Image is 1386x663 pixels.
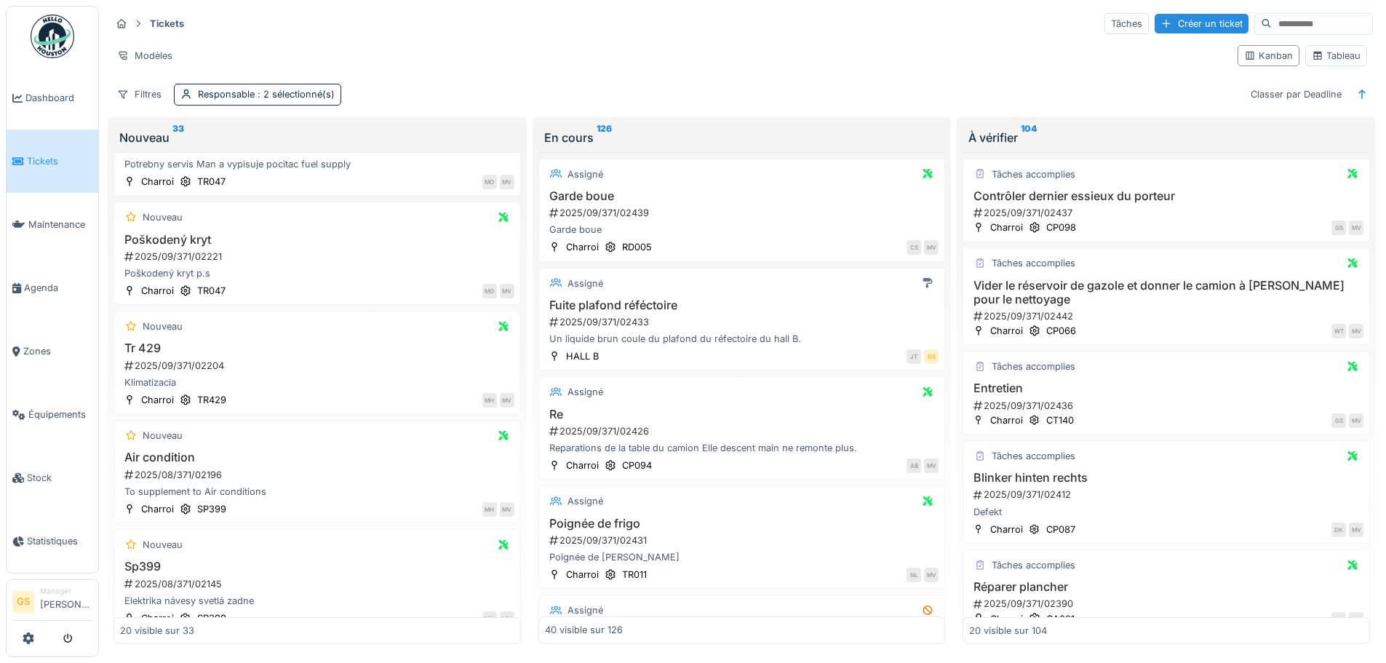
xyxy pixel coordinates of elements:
[500,502,514,517] div: MV
[545,223,939,237] div: Garde boue
[120,233,514,247] h3: Poškodený kryt
[144,17,190,31] strong: Tickets
[972,488,1363,501] div: 2025/09/371/02412
[969,471,1363,485] h3: Blinker hinten rechts
[123,359,514,373] div: 2025/09/371/02204
[972,206,1363,220] div: 2025/09/371/02437
[544,129,940,146] div: En cours
[7,446,98,509] a: Stock
[141,611,174,625] div: Charroi
[924,568,939,582] div: MV
[968,129,1364,146] div: À vérifier
[482,611,497,626] div: MH
[12,586,92,621] a: GS Manager[PERSON_NAME]
[1046,523,1075,536] div: CP087
[548,206,939,220] div: 2025/09/371/02439
[482,502,497,517] div: MH
[907,458,921,473] div: AB
[28,408,92,421] span: Équipements
[545,550,939,564] div: Poignée de [PERSON_NAME]
[1331,324,1346,338] div: WT
[548,315,939,329] div: 2025/09/371/02433
[1349,324,1363,338] div: MV
[924,458,939,473] div: MV
[990,413,1023,427] div: Charroi
[972,399,1363,413] div: 2025/09/371/02436
[990,221,1023,234] div: Charroi
[1331,612,1346,627] div: AE
[143,319,183,333] div: Nouveau
[1046,612,1075,626] div: CA021
[566,458,599,472] div: Charroi
[23,344,92,358] span: Zones
[1046,324,1076,338] div: CP066
[27,471,92,485] span: Stock
[482,284,497,298] div: MO
[120,376,514,389] div: Klimatizacia
[545,408,939,421] h3: Re
[255,89,335,100] span: : 2 sélectionné(s)
[1349,523,1363,537] div: MV
[969,279,1363,306] h3: Vider le réservoir de gazole et donner le camion à [PERSON_NAME] pour le nettoyage
[597,129,612,146] sup: 126
[969,189,1363,203] h3: Contrôler dernier essieux du porteur
[990,324,1023,338] div: Charroi
[7,66,98,130] a: Dashboard
[990,612,1023,626] div: Charroi
[1349,413,1363,428] div: MV
[1046,221,1076,234] div: CP098
[141,393,174,407] div: Charroi
[622,458,652,472] div: CP094
[1349,221,1363,235] div: MV
[1244,84,1348,105] div: Classer par Deadline
[545,189,939,203] h3: Garde boue
[143,429,183,442] div: Nouveau
[7,130,98,193] a: Tickets
[1331,413,1346,428] div: GS
[907,568,921,582] div: NL
[566,240,599,254] div: Charroi
[548,424,939,438] div: 2025/09/371/02426
[123,468,514,482] div: 2025/08/371/02196
[27,154,92,168] span: Tickets
[924,240,939,255] div: MV
[27,534,92,548] span: Statistiques
[1312,49,1361,63] div: Tableau
[24,281,92,295] span: Agenda
[992,449,1075,463] div: Tâches accomplies
[969,381,1363,395] h3: Entretien
[567,603,603,617] div: Assigné
[622,240,652,254] div: RD005
[7,319,98,383] a: Zones
[1046,413,1074,427] div: CT140
[567,385,603,399] div: Assigné
[120,157,514,171] div: Potrebny servis Man a vypisuje pocitac fuel supply
[567,277,603,290] div: Assigné
[40,586,92,617] li: [PERSON_NAME]
[1104,13,1149,34] div: Tâches
[7,509,98,573] a: Statistiques
[31,15,74,58] img: Badge_color-CXgf-gQk.svg
[7,256,98,319] a: Agenda
[545,624,623,638] div: 40 visible sur 126
[545,441,939,455] div: Reparations de la table du camion Elle descent main ne remonte plus.
[111,84,168,105] div: Filtres
[120,624,194,638] div: 20 visible sur 33
[7,193,98,256] a: Maintenance
[172,129,184,146] sup: 33
[992,558,1075,572] div: Tâches accomplies
[500,175,514,189] div: MV
[969,505,1363,519] div: Defekt
[566,568,599,581] div: Charroi
[1021,129,1037,146] sup: 104
[566,349,599,363] div: HALL B
[1331,221,1346,235] div: GS
[545,298,939,312] h3: Fuite plafond réféctoire
[1331,523,1346,537] div: DK
[1155,14,1248,33] div: Créer un ticket
[907,349,921,364] div: JT
[119,129,515,146] div: Nouveau
[197,284,226,298] div: TR047
[141,502,174,516] div: Charroi
[500,284,514,298] div: MV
